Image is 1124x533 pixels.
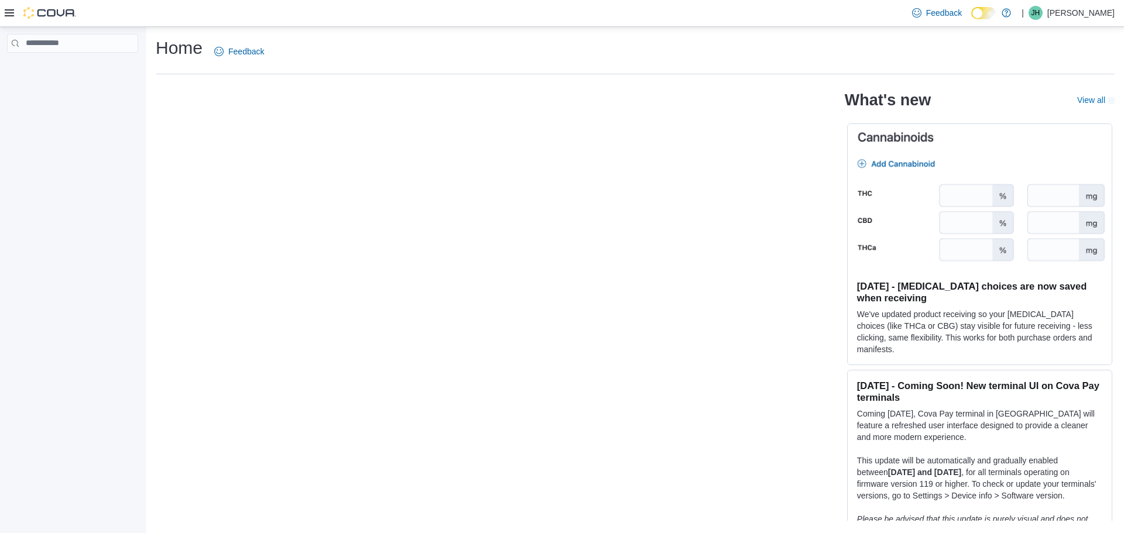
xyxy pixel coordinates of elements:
nav: Complex example [7,55,138,83]
a: View allExternal link [1077,95,1115,105]
strong: [DATE] and [DATE] [888,467,961,477]
a: Feedback [907,1,967,25]
div: Jenny Hart [1029,6,1043,20]
input: Dark Mode [971,7,996,19]
svg: External link [1108,97,1115,104]
h2: What's new [845,91,931,109]
span: Feedback [228,46,264,57]
span: JH [1032,6,1040,20]
span: Feedback [926,7,962,19]
p: This update will be automatically and gradually enabled between , for all terminals operating on ... [857,455,1102,501]
img: Cova [23,7,76,19]
span: Dark Mode [971,19,972,20]
p: | [1022,6,1024,20]
h3: [DATE] - [MEDICAL_DATA] choices are now saved when receiving [857,280,1102,304]
p: [PERSON_NAME] [1047,6,1115,20]
h3: [DATE] - Coming Soon! New terminal UI on Cova Pay terminals [857,380,1102,403]
a: Feedback [210,40,269,63]
p: Coming [DATE], Cova Pay terminal in [GEOGRAPHIC_DATA] will feature a refreshed user interface des... [857,408,1102,443]
p: We've updated product receiving so your [MEDICAL_DATA] choices (like THCa or CBG) stay visible fo... [857,308,1102,355]
h1: Home [156,36,203,60]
